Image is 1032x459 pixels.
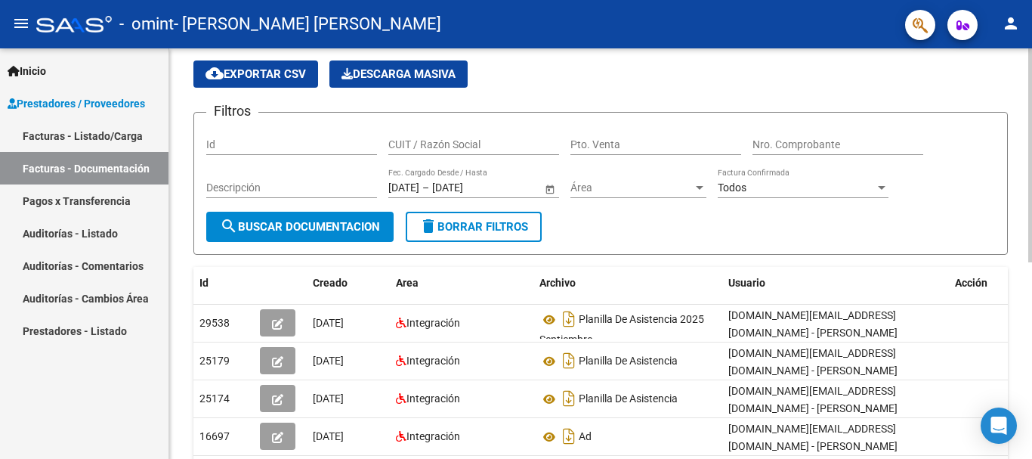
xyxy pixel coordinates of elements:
button: Exportar CSV [193,60,318,88]
span: - omint [119,8,174,41]
span: [DATE] [313,317,344,329]
span: 25174 [199,392,230,405]
span: [DOMAIN_NAME][EMAIL_ADDRESS][DOMAIN_NAME] - [PERSON_NAME] [PERSON_NAME] [728,385,898,432]
span: 25179 [199,355,230,367]
span: Ad [579,431,592,443]
h3: Filtros [206,101,258,122]
span: [DATE] [313,392,344,405]
span: [DATE] [313,355,344,367]
span: Inicio [8,63,46,79]
button: Borrar Filtros [406,212,542,242]
mat-icon: person [1002,14,1020,33]
datatable-header-cell: Area [390,267,533,299]
span: 29538 [199,317,230,329]
span: Descarga Masiva [341,67,456,81]
datatable-header-cell: Usuario [722,267,949,299]
app-download-masive: Descarga masiva de comprobantes (adjuntos) [329,60,468,88]
button: Open calendar [542,181,558,197]
button: Descarga Masiva [329,60,468,88]
span: [DATE] [313,430,344,442]
input: Fecha fin [432,181,506,194]
i: Descargar documento [559,307,579,331]
i: Descargar documento [559,424,579,448]
span: Borrar Filtros [419,220,528,234]
span: [DOMAIN_NAME][EMAIL_ADDRESS][DOMAIN_NAME] - [PERSON_NAME] [PERSON_NAME] [728,347,898,394]
mat-icon: delete [419,217,437,235]
i: Descargar documento [559,386,579,411]
span: Prestadores / Proveedores [8,95,145,112]
mat-icon: menu [12,14,30,33]
span: Creado [313,277,348,289]
span: Área [570,181,693,194]
span: Area [396,277,419,289]
span: Todos [718,181,746,194]
span: Acción [955,277,987,289]
span: Id [199,277,209,289]
span: Integración [406,430,460,442]
span: Exportar CSV [205,67,306,81]
span: - [PERSON_NAME] [PERSON_NAME] [174,8,441,41]
span: Integración [406,317,460,329]
span: 16697 [199,430,230,442]
span: Integración [406,392,460,405]
span: [DOMAIN_NAME][EMAIL_ADDRESS][DOMAIN_NAME] - [PERSON_NAME] [PERSON_NAME] [728,309,898,356]
datatable-header-cell: Acción [949,267,1024,299]
span: – [422,181,429,194]
datatable-header-cell: Id [193,267,254,299]
span: Buscar Documentacion [220,220,380,234]
span: Planilla De Asistencia [579,393,678,405]
span: Archivo [539,277,576,289]
mat-icon: search [220,217,238,235]
span: Planilla De Asistencia [579,355,678,368]
datatable-header-cell: Creado [307,267,390,299]
i: Descargar documento [559,349,579,373]
span: Integración [406,355,460,367]
span: Planilla De Asistencia 2025 Septiembre [539,314,704,346]
div: Open Intercom Messenger [981,408,1017,444]
button: Buscar Documentacion [206,212,394,242]
input: Fecha inicio [388,181,419,194]
mat-icon: cloud_download [205,64,224,82]
span: Usuario [728,277,765,289]
datatable-header-cell: Archivo [533,267,722,299]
